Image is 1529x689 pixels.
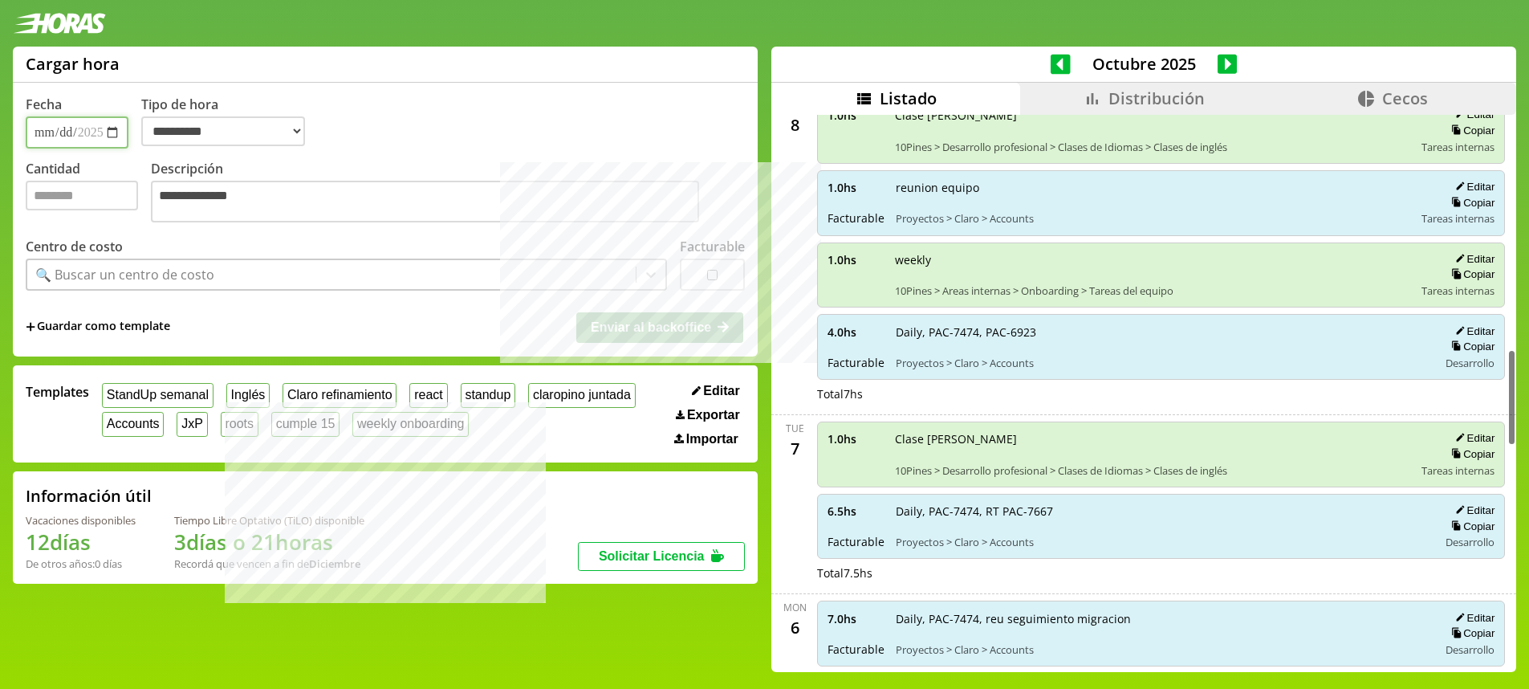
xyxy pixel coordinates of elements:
[283,383,396,408] button: Claro refinamiento
[1446,447,1494,461] button: Copiar
[771,115,1516,670] div: scrollable content
[26,96,62,113] label: Fecha
[786,422,804,435] div: Tue
[352,412,469,437] button: weekly onboarding
[1450,252,1494,266] button: Editar
[151,181,699,222] textarea: Descripción
[686,432,738,446] span: Importar
[1446,535,1494,549] span: Desarrollo
[1450,324,1494,338] button: Editar
[896,211,1410,226] span: Proyectos > Claro > Accounts
[671,407,745,423] button: Exportar
[817,386,1505,402] div: Total 7 hs
[13,13,106,34] img: logotipo
[1382,88,1428,109] span: Cecos
[26,53,120,75] h1: Cargar hora
[1108,88,1205,109] span: Distribución
[828,180,884,195] span: 1.0 hs
[1450,108,1494,121] button: Editar
[1450,180,1494,194] button: Editar
[26,383,89,401] span: Templates
[880,88,937,109] span: Listado
[102,383,213,408] button: StandUp semanal
[174,528,364,556] h1: 3 días o 21 horas
[896,180,1410,195] span: reunion equipo
[1421,283,1494,298] span: Tareas internas
[151,160,745,226] label: Descripción
[141,116,305,146] select: Tipo de hora
[828,108,884,123] span: 1.0 hs
[271,412,340,437] button: cumple 15
[578,542,745,571] button: Solicitar Licencia
[1421,140,1494,154] span: Tareas internas
[895,108,1410,123] span: Clase [PERSON_NAME]
[828,611,884,626] span: 7.0 hs
[782,614,807,640] div: 6
[35,266,214,283] div: 🔍 Buscar un centro de costo
[828,324,884,340] span: 4.0 hs
[141,96,318,149] label: Tipo de hora
[828,355,884,370] span: Facturable
[782,435,807,461] div: 7
[828,210,884,226] span: Facturable
[528,383,635,408] button: claropino juntada
[783,601,807,614] div: Mon
[1421,211,1494,226] span: Tareas internas
[895,140,1410,154] span: 10Pines > Desarrollo profesional > Clases de Idiomas > Clases de inglés
[1446,124,1494,137] button: Copiar
[26,528,136,556] h1: 12 días
[828,642,884,657] span: Facturable
[1421,463,1494,478] span: Tareas internas
[26,556,136,571] div: De otros años: 0 días
[828,503,884,519] span: 6.5 hs
[226,383,270,408] button: Inglés
[1450,431,1494,445] button: Editar
[409,383,447,408] button: react
[1450,503,1494,517] button: Editar
[26,160,151,226] label: Cantidad
[895,252,1410,267] span: weekly
[26,238,123,255] label: Centro de costo
[221,412,258,437] button: roots
[896,324,1427,340] span: Daily, PAC-7474, PAC-6923
[896,356,1427,370] span: Proyectos > Claro > Accounts
[896,611,1427,626] span: Daily, PAC-7474, reu seguimiento migracion
[782,112,807,137] div: 8
[1446,196,1494,210] button: Copiar
[26,181,138,210] input: Cantidad
[895,283,1410,298] span: 10Pines > Areas internas > Onboarding > Tareas del equipo
[895,431,1410,446] span: Clase [PERSON_NAME]
[896,535,1427,549] span: Proyectos > Claro > Accounts
[177,412,207,437] button: JxP
[174,513,364,528] div: Tiempo Libre Optativo (TiLO) disponible
[26,485,152,507] h2: Información útil
[687,408,740,422] span: Exportar
[174,556,364,571] div: Recordá que vencen a fin de
[1446,356,1494,370] span: Desarrollo
[703,384,739,398] span: Editar
[680,238,745,255] label: Facturable
[896,642,1427,657] span: Proyectos > Claro > Accounts
[1446,626,1494,640] button: Copiar
[1446,520,1494,533] button: Copiar
[1071,53,1218,75] span: Octubre 2025
[828,252,884,267] span: 1.0 hs
[26,318,170,336] span: +Guardar como template
[828,431,884,446] span: 1.0 hs
[896,503,1427,519] span: Daily, PAC-7474, RT PAC-7667
[817,565,1505,581] div: Total 7.5 hs
[461,383,516,408] button: standup
[599,549,705,563] span: Solicitar Licencia
[895,463,1410,478] span: 10Pines > Desarrollo profesional > Clases de Idiomas > Clases de inglés
[1446,340,1494,353] button: Copiar
[26,318,35,336] span: +
[102,412,164,437] button: Accounts
[687,383,745,399] button: Editar
[1446,642,1494,657] span: Desarrollo
[1450,611,1494,625] button: Editar
[1446,267,1494,281] button: Copiar
[26,513,136,528] div: Vacaciones disponibles
[309,556,360,571] b: Diciembre
[828,534,884,549] span: Facturable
